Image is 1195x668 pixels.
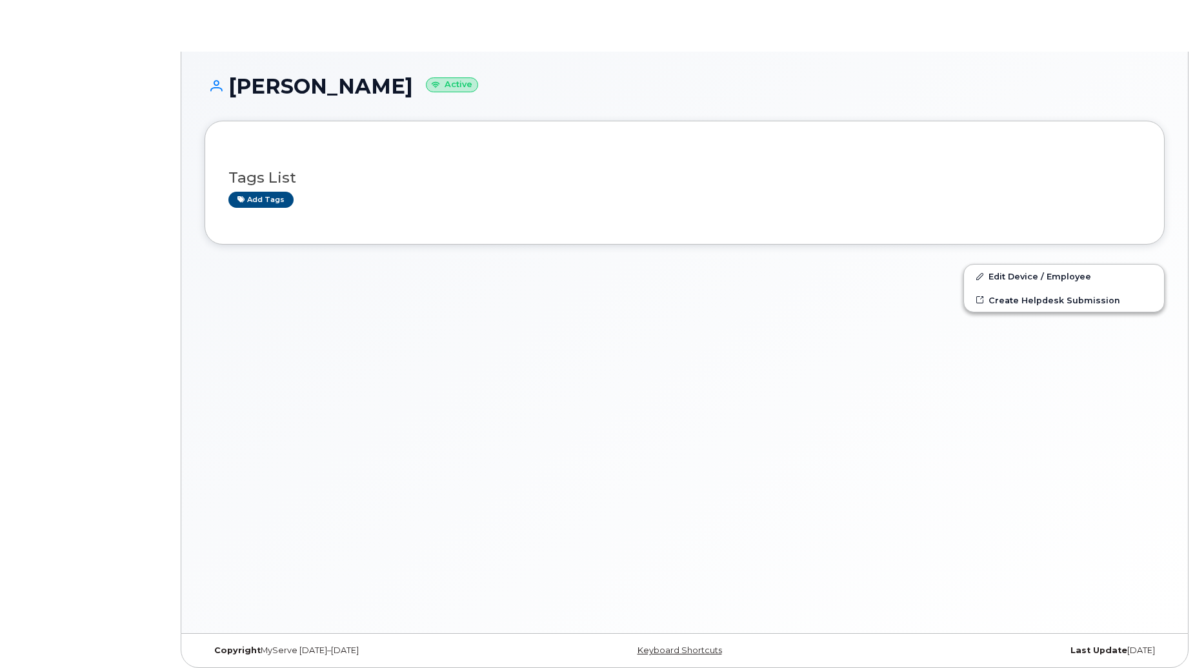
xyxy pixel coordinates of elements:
small: Active [426,77,478,92]
h3: Tags List [228,170,1141,186]
div: MyServe [DATE]–[DATE] [205,645,525,656]
h1: [PERSON_NAME] [205,75,1165,97]
a: Create Helpdesk Submission [964,288,1164,312]
a: Keyboard Shortcuts [638,645,722,655]
strong: Last Update [1070,645,1127,655]
a: Edit Device / Employee [964,265,1164,288]
strong: Copyright [214,645,261,655]
a: Add tags [228,192,294,208]
div: [DATE] [845,645,1165,656]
